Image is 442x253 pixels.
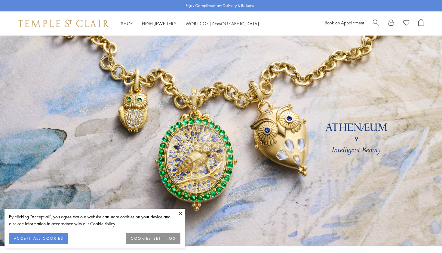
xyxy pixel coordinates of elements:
img: Temple St. Clair [18,20,109,27]
div: By clicking “Accept all”, you agree that our website can store cookies on your device and disclos... [9,213,180,227]
a: High JewelleryHigh Jewellery [142,20,176,27]
a: Search [373,19,379,28]
button: COOKIES SETTINGS [126,233,180,244]
button: ACCEPT ALL COOKIES [9,233,68,244]
p: Enjoy Complimentary Delivery & Returns [186,3,254,9]
a: ShopShop [121,20,133,27]
a: World of [DEMOGRAPHIC_DATA]World of [DEMOGRAPHIC_DATA] [186,20,259,27]
a: View Wishlist [403,19,409,28]
nav: Main navigation [121,20,259,27]
a: Open Shopping Bag [418,19,424,28]
a: Book an Appointment [325,20,364,26]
